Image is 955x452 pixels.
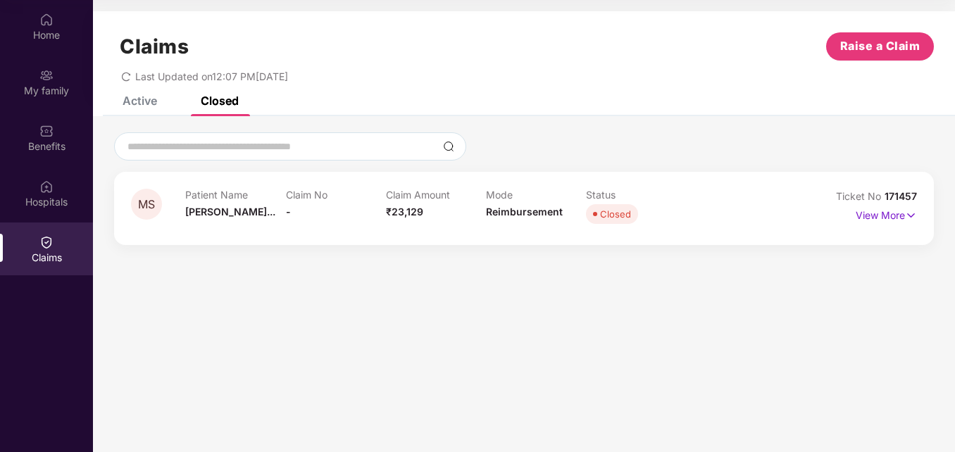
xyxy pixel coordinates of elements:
img: svg+xml;base64,PHN2ZyBpZD0iSG9zcGl0YWxzIiB4bWxucz0iaHR0cDovL3d3dy53My5vcmcvMjAwMC9zdmciIHdpZHRoPS... [39,180,54,194]
img: svg+xml;base64,PHN2ZyBpZD0iSG9tZSIgeG1sbnM9Imh0dHA6Ly93d3cudzMub3JnLzIwMDAvc3ZnIiB3aWR0aD0iMjAiIG... [39,13,54,27]
span: - [286,206,291,218]
span: Reimbursement [486,206,563,218]
span: MS [138,199,155,211]
img: svg+xml;base64,PHN2ZyB3aWR0aD0iMjAiIGhlaWdodD0iMjAiIHZpZXdCb3g9IjAgMCAyMCAyMCIgZmlsbD0ibm9uZSIgeG... [39,68,54,82]
img: svg+xml;base64,PHN2ZyBpZD0iQ2xhaW0iIHhtbG5zPSJodHRwOi8vd3d3LnczLm9yZy8yMDAwL3N2ZyIgd2lkdGg9IjIwIi... [39,235,54,249]
div: Active [123,94,157,108]
p: Status [586,189,686,201]
div: Closed [600,207,631,221]
img: svg+xml;base64,PHN2ZyBpZD0iQmVuZWZpdHMiIHhtbG5zPSJodHRwOi8vd3d3LnczLm9yZy8yMDAwL3N2ZyIgd2lkdGg9Ij... [39,124,54,138]
p: View More [856,204,917,223]
img: svg+xml;base64,PHN2ZyBpZD0iU2VhcmNoLTMyeDMyIiB4bWxucz0iaHR0cDovL3d3dy53My5vcmcvMjAwMC9zdmciIHdpZH... [443,141,454,152]
p: Claim Amount [386,189,486,201]
p: Mode [486,189,586,201]
span: Raise a Claim [840,37,920,55]
span: [PERSON_NAME]... [185,206,275,218]
span: redo [121,70,131,82]
span: ₹23,129 [386,206,423,218]
span: Last Updated on 12:07 PM[DATE] [135,70,288,82]
div: Closed [201,94,239,108]
span: Ticket No [836,190,885,202]
p: Patient Name [185,189,285,201]
button: Raise a Claim [826,32,934,61]
h1: Claims [120,34,189,58]
img: svg+xml;base64,PHN2ZyB4bWxucz0iaHR0cDovL3d3dy53My5vcmcvMjAwMC9zdmciIHdpZHRoPSIxNyIgaGVpZ2h0PSIxNy... [905,208,917,223]
p: Claim No [286,189,386,201]
span: 171457 [885,190,917,202]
